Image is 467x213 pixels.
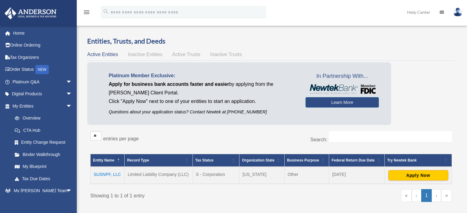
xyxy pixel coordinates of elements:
label: entries per page [103,136,139,141]
span: Entity Name [93,158,114,162]
a: First [401,189,412,202]
a: Tax Due Dates [9,173,78,185]
img: NewtekBankLogoSM.png [309,84,376,94]
p: Platinum Member Exclusive: [109,71,296,80]
p: Click "Apply Now" next to one of your entities to start an application. [109,97,296,106]
img: Anderson Advisors Platinum Portal [3,7,58,19]
a: Home [4,27,81,39]
div: Showing 1 to 1 of 1 entry [90,189,267,200]
a: Online Ordering [4,39,81,51]
span: arrow_drop_down [66,185,78,197]
button: Apply Now [388,170,448,181]
a: CTA Hub [9,124,78,136]
span: arrow_drop_down [66,100,78,112]
a: Digital Productsarrow_drop_down [4,88,81,100]
span: Record Type [127,158,149,162]
th: Business Purpose: Activate to sort [284,154,329,167]
td: S - Corporation [193,167,239,184]
a: Binder Walkthrough [9,148,78,161]
td: [US_STATE] [239,167,284,184]
span: arrow_drop_down [66,76,78,88]
span: Inactive Trusts [210,52,242,57]
th: Tax Status: Activate to sort [193,154,239,167]
p: Questions about your application status? Contact Newtek at [PHONE_NUMBER] [109,108,296,116]
a: Entity Change Request [9,136,78,149]
div: NEW [35,65,49,74]
span: In Partnership With... [305,71,379,81]
span: Tax Status [195,158,214,162]
span: Active Entities [87,52,118,57]
span: Apply for business bank accounts faster and easier [109,82,229,87]
a: menu [83,11,90,16]
a: Overview [9,112,75,124]
span: Active Trusts [172,52,200,57]
th: Record Type: Activate to sort [124,154,193,167]
th: Try Newtek Bank : Activate to sort [385,154,452,167]
td: [DATE] [329,167,385,184]
span: Federal Return Due Date [332,158,375,162]
span: Organization State [242,158,274,162]
a: Tax Organizers [4,51,81,63]
span: Business Purpose [287,158,319,162]
img: User Pic [453,8,462,17]
i: menu [83,9,90,16]
div: Try Newtek Bank [387,157,442,164]
a: My [PERSON_NAME] Teamarrow_drop_down [4,185,81,197]
a: My Blueprint [9,161,78,173]
td: SUSNPF, LLC [91,167,125,184]
h3: Entities, Trusts, and Deeds [87,36,455,46]
i: search [103,8,109,15]
a: Learn More [305,97,379,108]
th: Federal Return Due Date: Activate to sort [329,154,385,167]
td: Other [284,167,329,184]
span: arrow_drop_down [66,88,78,101]
span: Inactive Entities [128,52,162,57]
label: Search: [310,137,327,142]
a: Platinum Q&Aarrow_drop_down [4,76,81,88]
th: Organization State: Activate to sort [239,154,284,167]
a: Order StatusNEW [4,63,81,76]
p: by applying from the [PERSON_NAME] Client Portal. [109,80,296,97]
td: Limited Liability Company (LLC) [124,167,193,184]
a: My Entitiesarrow_drop_down [4,100,78,112]
th: Entity Name: Activate to invert sorting [91,154,125,167]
